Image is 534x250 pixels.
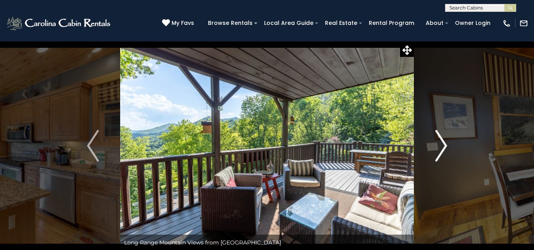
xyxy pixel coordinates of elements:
[87,130,99,162] img: arrow
[204,17,257,29] a: Browse Rentals
[6,15,113,31] img: White-1-2.png
[260,17,317,29] a: Local Area Guide
[321,17,361,29] a: Real Estate
[422,17,447,29] a: About
[502,19,511,28] img: phone-regular-white.png
[435,130,447,162] img: arrow
[365,17,418,29] a: Rental Program
[451,17,494,29] a: Owner Login
[172,19,194,27] span: My Favs
[519,19,528,28] img: mail-regular-white.png
[162,19,196,28] a: My Favs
